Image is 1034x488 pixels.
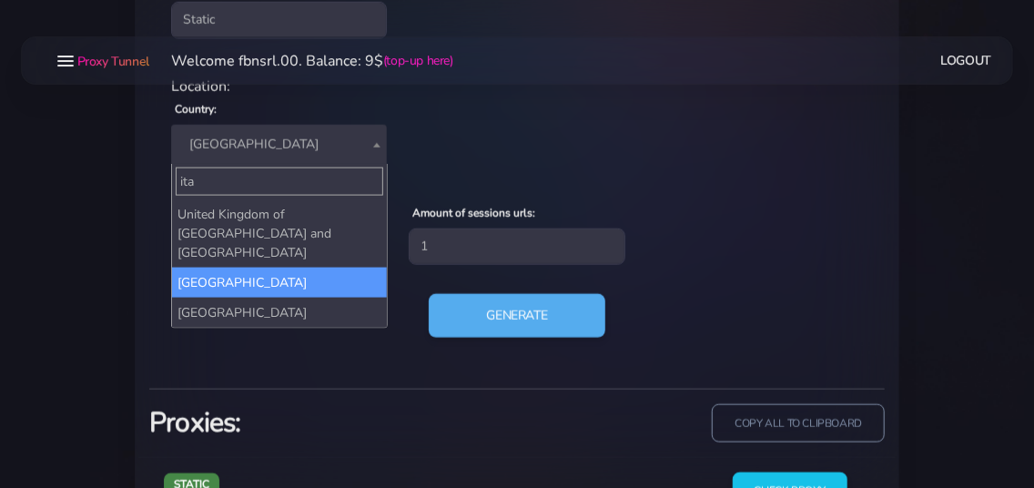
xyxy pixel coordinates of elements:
input: copy all to clipboard [712,404,885,443]
label: Amount of sessions urls: [412,205,535,221]
span: Proxy Tunnel [77,53,149,70]
div: Proxy Settings: [160,179,874,201]
input: Search [176,168,382,196]
iframe: Webchat Widget [765,190,1011,465]
a: Proxy Tunnel [74,46,149,76]
li: Welcome fbnsrl.00. Balance: 9$ [149,50,453,72]
li: [GEOGRAPHIC_DATA] [172,298,386,328]
h3: Proxies: [149,404,506,442]
span: Germany [171,125,387,165]
a: Logout [941,44,992,77]
div: Location: [160,76,874,97]
li: [GEOGRAPHIC_DATA] [172,268,386,298]
a: (top-up here) [383,51,453,70]
li: United Kingdom of [GEOGRAPHIC_DATA] and [GEOGRAPHIC_DATA] [172,199,386,268]
label: Country: [175,101,217,117]
button: Generate [429,294,606,338]
span: Germany [182,132,376,158]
